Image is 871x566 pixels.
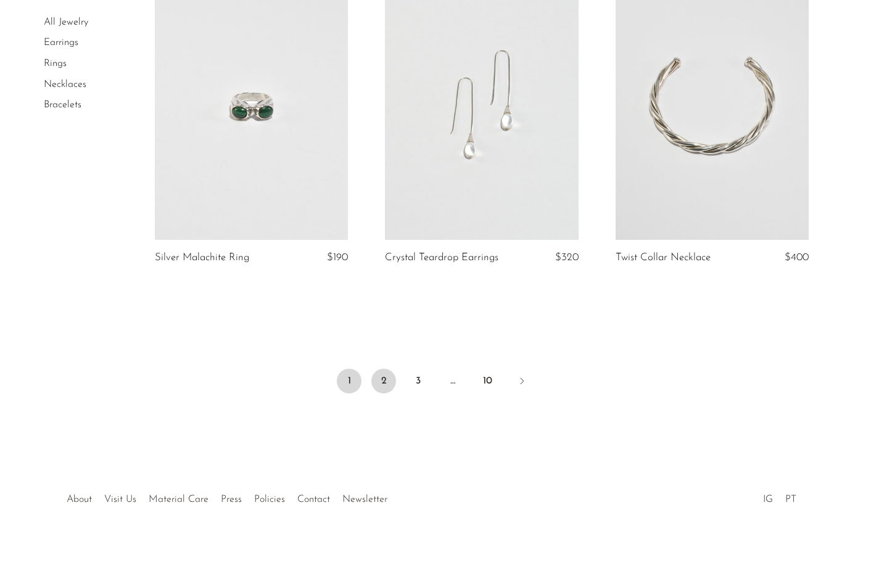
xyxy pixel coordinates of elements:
[44,38,78,48] a: Earrings
[555,252,579,263] span: $320
[337,369,361,393] span: 1
[44,59,67,68] a: Rings
[785,252,809,263] span: $400
[44,100,81,110] a: Bracelets
[60,485,394,508] ul: Quick links
[254,494,285,504] a: Policies
[440,369,465,393] span: …
[406,369,431,393] a: 3
[763,494,773,504] a: IG
[757,485,803,508] ul: Social Medias
[155,252,249,263] a: Silver Malachite Ring
[104,494,136,504] a: Visit Us
[385,252,498,263] a: Crystal Teardrop Earrings
[44,17,88,27] a: All Jewelry
[510,369,534,396] a: Next
[297,494,330,504] a: Contact
[67,494,92,504] a: About
[475,369,500,393] a: 10
[785,494,796,504] a: PT
[221,494,242,504] a: Press
[149,494,208,504] a: Material Care
[44,80,86,89] a: Necklaces
[327,252,348,263] span: $190
[371,369,396,393] a: 2
[616,252,711,263] a: Twist Collar Necklace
